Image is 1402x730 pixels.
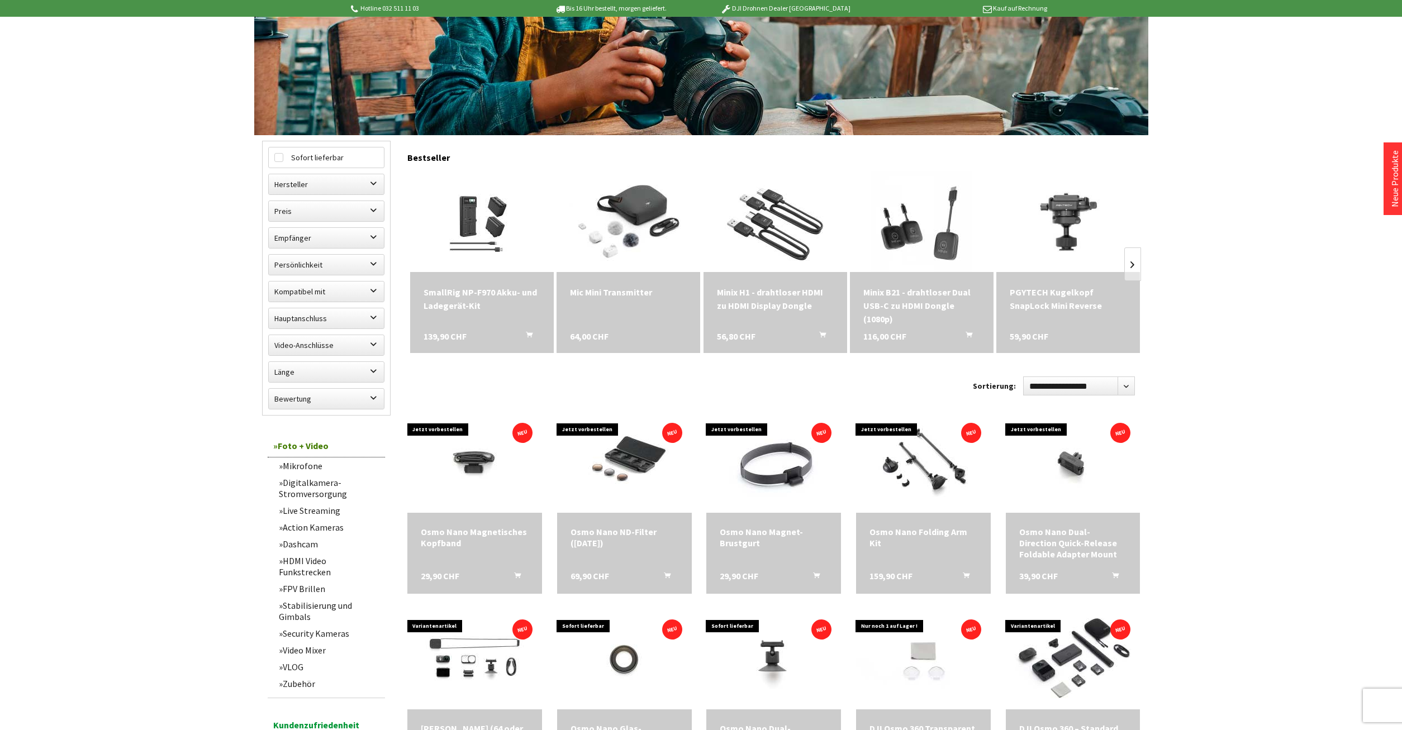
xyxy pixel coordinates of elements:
[863,285,980,326] div: Minix B21 - drahtloser Dual USB-C zu HDMI Dongle (1080p)
[273,474,385,502] a: Digitalkamera-Stromversorgung
[421,526,529,548] a: Osmo Nano Magnetisches Kopfband 29,90 CHF In den Warenkorb
[269,362,384,382] label: Länge
[806,330,833,344] button: In den Warenkorb
[269,228,384,248] label: Empfänger
[856,412,990,513] img: Osmo Nano Folding Arm Kit
[1010,330,1048,343] span: 59,90 CHF
[717,330,755,343] span: 56,80 CHF
[717,285,834,312] a: Minix H1 - drahtloser HDMI zu HDMI Display Dongle 56,80 CHF In den Warenkorb
[869,570,913,581] span: 159,90 CHF
[1010,285,1127,312] a: PGYTECH Kugelkopf SnapLock Mini Reverse 59,90 CHF
[952,330,979,344] button: In den Warenkorb
[424,330,467,343] span: 139,90 CHF
[269,281,384,302] label: Kompatibel mit
[571,570,609,581] span: 69,90 CHF
[1389,150,1400,207] a: Neue Produkte
[720,570,758,581] span: 29,90 CHF
[268,435,385,457] a: Foto + Video
[569,171,688,272] img: Mic Mini Transmitter
[717,285,834,312] div: Minix H1 - drahtloser HDMI zu HDMI Display Dongle
[407,609,541,709] img: Osmo Nano (64 oder 128GB)
[1006,412,1140,513] img: Osmo Nano Dual-Direction Quick-Release Foldable Adapter Mount
[269,147,384,168] label: Sofort lieferbar
[269,308,384,328] label: Hauptanschluss
[973,377,1016,395] label: Sortierung:
[269,389,384,409] label: Bewertung
[273,457,385,474] a: Mikrofone
[1019,526,1127,560] div: Osmo Nano Dual-Direction Quick-Release Foldable Adapter Mount
[273,625,385,642] a: Security Kameras
[273,536,385,552] a: Dashcam
[512,330,539,344] button: In den Warenkorb
[431,171,532,272] img: SmallRig NP-F970 Akku- und Ladegerät-Kit
[273,552,385,580] a: HDMI Video Funkstrecken
[269,174,384,194] label: Hersteller
[557,609,691,709] img: Osmo Nano Glas-Objektivschutz
[421,526,529,548] div: Osmo Nano Magnetisches Kopfband
[871,171,972,272] img: Minix B21 - drahtloser Dual USB-C zu HDMI Dongle (1080p)
[949,570,976,585] button: In den Warenkorb
[996,192,1140,252] img: PGYTECH Kugelkopf SnapLock Mini Reverse
[273,502,385,519] a: Live Streaming
[421,570,459,581] span: 29,90 CHF
[424,285,540,312] div: SmallRig NP-F970 Akku- und Ladegerät-Kit
[273,675,385,692] a: Zubehör
[557,412,691,513] img: Osmo Nano ND-Filter (8/16/32)
[269,255,384,275] label: Persönlichkeit
[273,642,385,659] a: Video Mixer
[349,2,524,15] p: Hotline 032 511 11 03
[711,412,837,513] img: Osmo Nano Magnet-Brustgurt
[570,285,687,299] a: Mic Mini Transmitter 64,00 CHF
[273,519,385,536] a: Action Kameras
[707,609,841,709] img: Osmo Nano Dual-Direction Magnetische Kugelgelenk-Adapterhalterung
[273,597,385,625] a: Stabilisierung und Gimbals
[570,285,687,299] div: Mic Mini Transmitter
[863,285,980,326] a: Minix B21 - drahtloser Dual USB-C zu HDMI Dongle (1080p) 116,00 CHF In den Warenkorb
[720,526,828,548] a: Osmo Nano Magnet-Brustgurt 29,90 CHF In den Warenkorb
[869,526,977,548] div: Osmo Nano Folding Arm Kit
[869,526,977,548] a: Osmo Nano Folding Arm Kit 159,90 CHF In den Warenkorb
[407,141,1140,169] div: Bestseller
[273,659,385,675] a: VLOG
[1006,609,1140,709] img: DJI Osmo 360 – Standard Combo
[524,2,698,15] p: Bis 16 Uhr bestellt, morgen geliefert.
[1010,285,1127,312] div: PGYTECH Kugelkopf SnapLock Mini Reverse
[1019,526,1127,560] a: Osmo Nano Dual-Direction Quick-Release Foldable Adapter Mount 39,90 CHF In den Warenkorb
[571,526,678,548] a: Osmo Nano ND-Filter ([DATE]) 69,90 CHF In den Warenkorb
[424,285,540,312] a: SmallRig NP-F970 Akku- und Ladegerät-Kit 139,90 CHF In den Warenkorb
[725,171,825,272] img: Minix H1 - drahtloser HDMI zu HDMI Display Dongle
[571,526,678,548] div: Osmo Nano ND-Filter ([DATE])
[501,570,527,585] button: In den Warenkorb
[650,570,677,585] button: In den Warenkorb
[273,580,385,597] a: FPV Brillen
[269,335,384,355] label: Video-Anschlüsse
[856,609,990,709] img: DJI Osmo 360 Transparent Lens Protectors
[570,330,609,343] span: 64,00 CHF
[800,570,826,585] button: In den Warenkorb
[873,2,1047,15] p: Kauf auf Rechnung
[698,2,872,15] p: DJI Drohnen Dealer [GEOGRAPHIC_DATA]
[1019,570,1058,581] span: 39,90 CHF
[407,412,541,513] img: Osmo Nano Magnetisches Kopfband
[863,330,906,343] span: 116,00 CHF
[1099,570,1125,585] button: In den Warenkorb
[720,526,828,548] div: Osmo Nano Magnet-Brustgurt
[269,201,384,221] label: Preis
